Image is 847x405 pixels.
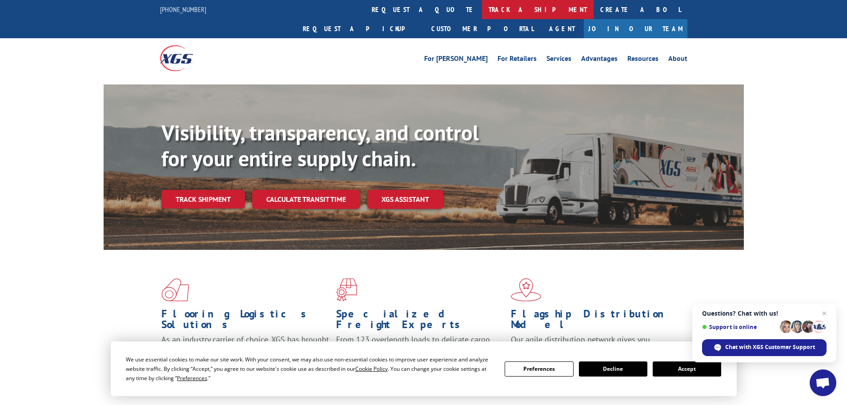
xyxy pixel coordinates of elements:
img: xgs-icon-total-supply-chain-intelligence-red [161,278,189,301]
h1: Flooring Logistics Solutions [161,309,329,334]
div: Cookie Consent Prompt [111,341,737,396]
a: Agent [540,19,584,38]
span: Chat with XGS Customer Support [702,339,827,356]
a: Services [546,55,571,65]
p: From 123 overlength loads to delicate cargo, our experienced staff knows the best way to move you... [336,334,504,374]
a: Request a pickup [296,19,425,38]
a: Open chat [810,369,836,396]
a: Advantages [581,55,618,65]
button: Preferences [505,361,573,377]
span: Our agile distribution network gives you nationwide inventory management on demand. [511,334,674,355]
h1: Flagship Distribution Model [511,309,679,334]
span: As an industry carrier of choice, XGS has brought innovation and dedication to flooring logistics... [161,334,329,366]
img: xgs-icon-flagship-distribution-model-red [511,278,542,301]
a: Track shipment [161,190,245,209]
div: We use essential cookies to make our site work. With your consent, we may also use non-essential ... [126,355,494,383]
a: Join Our Team [584,19,687,38]
a: For [PERSON_NAME] [424,55,488,65]
a: Customer Portal [425,19,540,38]
a: XGS ASSISTANT [367,190,443,209]
a: [PHONE_NUMBER] [160,5,206,14]
a: Calculate transit time [252,190,360,209]
a: For Retailers [498,55,537,65]
b: Visibility, transparency, and control for your entire supply chain. [161,119,479,172]
a: About [668,55,687,65]
span: Support is online [702,324,777,330]
span: Preferences [177,374,207,382]
button: Accept [653,361,721,377]
img: xgs-icon-focused-on-flooring-red [336,278,357,301]
span: Questions? Chat with us! [702,310,827,317]
span: Cookie Policy [355,365,388,373]
span: Chat with XGS Customer Support [725,343,815,351]
h1: Specialized Freight Experts [336,309,504,334]
a: Resources [627,55,658,65]
button: Decline [579,361,647,377]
